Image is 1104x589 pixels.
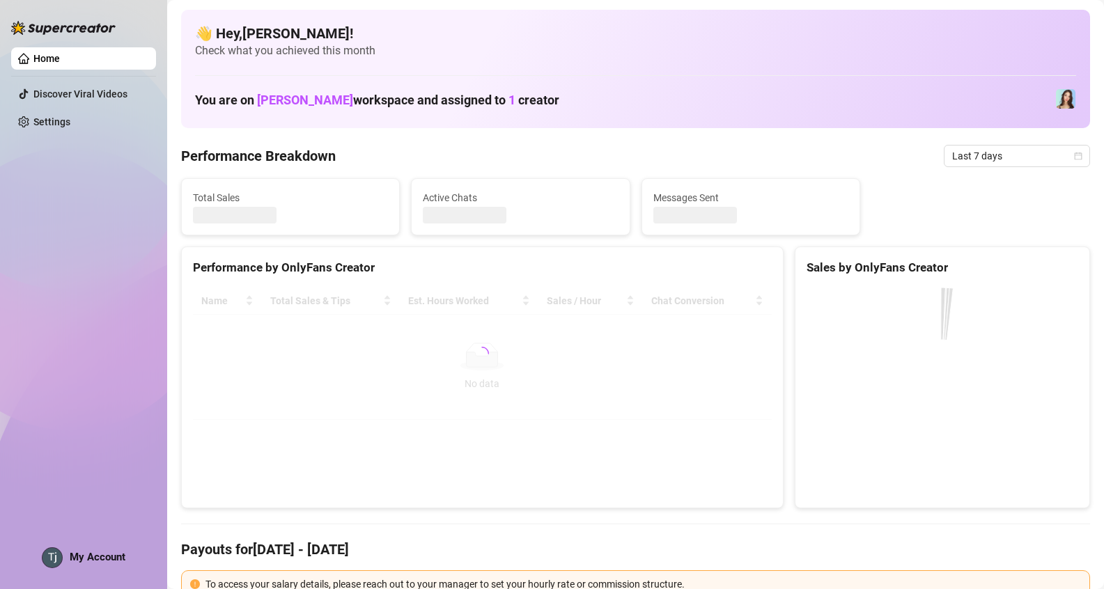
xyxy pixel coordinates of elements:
[190,579,200,589] span: exclamation-circle
[952,146,1082,166] span: Last 7 days
[33,53,60,64] a: Home
[472,344,492,363] span: loading
[193,258,772,277] div: Performance by OnlyFans Creator
[11,21,116,35] img: logo-BBDzfeDw.svg
[807,258,1078,277] div: Sales by OnlyFans Creator
[181,146,336,166] h4: Performance Breakdown
[181,540,1090,559] h4: Payouts for [DATE] - [DATE]
[1056,89,1075,109] img: Amelia
[70,551,125,563] span: My Account
[423,190,618,205] span: Active Chats
[195,43,1076,58] span: Check what you achieved this month
[33,88,127,100] a: Discover Viral Videos
[508,93,515,107] span: 1
[33,116,70,127] a: Settings
[42,548,62,567] img: ACg8ocIB2-_DDlQ1tsDnjf7P2NCSh4di4ioAJ8P-QhmsLtndf0RA-Q=s96-c
[195,24,1076,43] h4: 👋 Hey, [PERSON_NAME] !
[653,190,848,205] span: Messages Sent
[257,93,353,107] span: [PERSON_NAME]
[195,93,559,108] h1: You are on workspace and assigned to creator
[193,190,388,205] span: Total Sales
[1074,152,1082,160] span: calendar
